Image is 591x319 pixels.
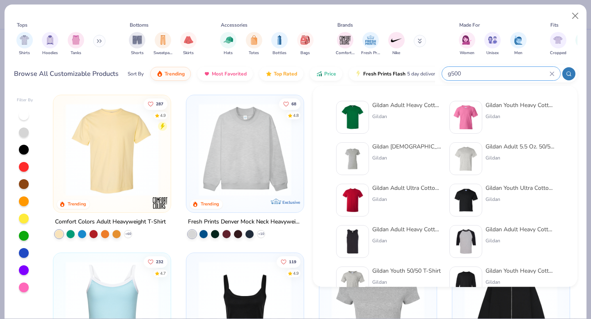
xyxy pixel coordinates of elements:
[42,32,58,56] button: filter button
[259,67,303,81] button: Top Rated
[486,267,554,275] div: Gildan Youth Heavy Cotton 5.3 Oz. Long-Sleeve T-Shirt
[62,103,163,196] img: 029b8af0-80e6-406f-9fdc-fdf898547912
[340,187,365,213] img: 3c1a081b-6ca8-4a00-a3b6-7ee979c43c2b
[46,35,55,45] img: Hoodies Image
[125,232,131,237] span: + 60
[372,184,441,192] div: Gildan Adult Ultra Cotton 6 Oz. T-Shirt
[550,32,566,56] button: filter button
[514,35,523,45] img: Men Image
[144,256,168,267] button: Like
[17,21,27,29] div: Tops
[249,50,259,56] span: Totes
[295,103,396,196] img: a90f7c54-8796-4cb2-9d6e-4e9644cfe0fe
[246,32,262,56] button: filter button
[258,232,264,237] span: + 10
[274,71,297,77] span: Top Rated
[188,217,302,227] div: Fresh Prints Denver Mock Neck Heavyweight Sweatshirt
[180,32,197,56] div: filter for Skirts
[156,102,164,106] span: 287
[293,112,299,118] div: 4.8
[300,35,309,45] img: Bags Image
[459,32,475,56] div: filter for Women
[128,70,144,77] div: Sort By
[197,67,253,81] button: Most Favorited
[486,184,554,192] div: Gildan Youth Ultra Cotton® T-Shirt
[133,35,142,45] img: Shorts Image
[165,71,185,77] span: Trending
[271,32,288,56] button: filter button
[152,195,168,211] img: Comfort Colors logo
[14,69,119,79] div: Browse All Customizable Products
[153,32,172,56] button: filter button
[293,270,299,276] div: 4.9
[336,32,355,56] div: filter for Comfort Colors
[20,35,29,45] img: Shirts Image
[361,50,380,56] span: Fresh Prints
[459,32,475,56] button: filter button
[160,270,166,276] div: 4.7
[324,71,336,77] span: Price
[130,21,149,29] div: Bottoms
[355,71,362,77] img: flash.gif
[486,101,554,109] div: Gildan Youth Heavy Cotton 5.3 Oz. T-Shirt
[363,71,405,77] span: Fresh Prints Flash
[488,35,497,45] img: Unisex Image
[388,32,405,56] div: filter for Nike
[372,113,441,120] div: Gildan
[349,67,444,81] button: Fresh Prints Flash5 day delivery
[392,50,400,56] span: Nike
[19,50,30,56] span: Shirts
[486,113,554,120] div: Gildan
[160,112,166,118] div: 4.9
[484,32,501,56] div: filter for Unisex
[153,32,172,56] div: filter for Sweatpants
[372,154,441,162] div: Gildan
[484,32,501,56] button: filter button
[510,32,527,56] button: filter button
[486,154,554,162] div: Gildan
[224,50,233,56] span: Hats
[291,102,296,106] span: 68
[390,34,403,46] img: Nike Image
[568,8,583,24] button: Close
[273,50,286,56] span: Bottles
[486,196,554,203] div: Gildan
[16,32,33,56] div: filter for Shirts
[246,32,262,56] div: filter for Totes
[204,71,210,77] img: most_fav.gif
[550,32,566,56] div: filter for Cropped
[453,146,479,171] img: 91159a56-43a2-494b-b098-e2c28039eaf0
[180,32,197,56] button: filter button
[153,50,172,56] span: Sweatpants
[486,142,554,151] div: Gildan Adult 5.5 Oz. 50/50 T-Shirt
[68,32,84,56] div: filter for Tanks
[17,97,33,103] div: Filter By
[279,98,300,109] button: Like
[340,270,365,296] img: 12c717a8-bff4-429b-8526-ab448574c88c
[71,50,81,56] span: Tanks
[372,267,441,275] div: Gildan Youth 50/50 T-Shirt
[453,105,479,130] img: db3463ef-4353-4609-ada1-7539d9cdc7e6
[453,270,479,296] img: f253ff27-62b2-4a42-a79b-d4079655c11f
[340,146,365,171] img: f353747f-df2b-48a7-9668-f657901a5e3e
[158,35,167,45] img: Sweatpants Image
[372,142,441,151] div: Gildan [DEMOGRAPHIC_DATA]' Heavy Cotton™ T-Shirt
[486,278,554,286] div: Gildan
[388,32,405,56] button: filter button
[510,32,527,56] div: filter for Men
[71,35,80,45] img: Tanks Image
[150,67,191,81] button: Trending
[129,32,145,56] div: filter for Shorts
[184,35,193,45] img: Skirts Image
[297,32,314,56] div: filter for Bags
[453,229,479,254] img: 9278ce09-0d59-4a10-a90b-5020d43c2e95
[339,34,351,46] img: Comfort Colors Image
[282,200,300,205] span: Exclusive
[129,32,145,56] button: filter button
[195,103,295,196] img: f5d85501-0dbb-4ee4-b115-c08fa3845d83
[221,21,247,29] div: Accessories
[275,35,284,45] img: Bottles Image
[372,225,441,234] div: Gildan Adult Heavy Cotton 5.3 Oz. Tank
[156,260,164,264] span: 232
[277,256,300,267] button: Like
